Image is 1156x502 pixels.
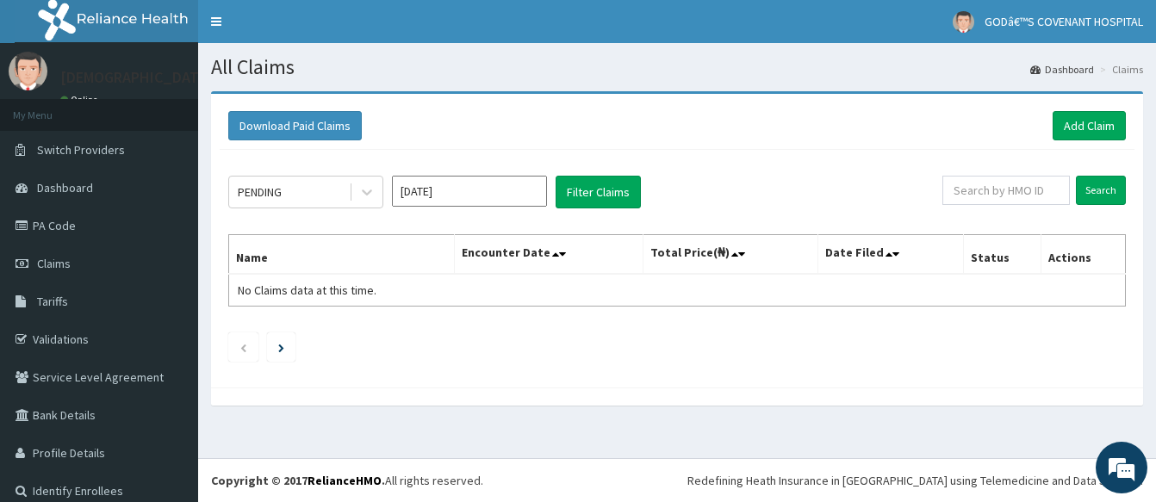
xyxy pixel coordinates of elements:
[643,235,818,275] th: Total Price(₦)
[455,235,643,275] th: Encounter Date
[392,176,547,207] input: Select Month and Year
[1030,62,1094,77] a: Dashboard
[818,235,963,275] th: Date Filed
[37,294,68,309] span: Tariffs
[211,56,1143,78] h1: All Claims
[942,176,1070,205] input: Search by HMO ID
[211,473,385,488] strong: Copyright © 2017 .
[687,472,1143,489] div: Redefining Heath Insurance in [GEOGRAPHIC_DATA] using Telemedicine and Data Science!
[238,282,376,298] span: No Claims data at this time.
[308,473,382,488] a: RelianceHMO
[1076,176,1126,205] input: Search
[37,142,125,158] span: Switch Providers
[238,183,282,201] div: PENDING
[278,339,284,355] a: Next page
[60,94,102,106] a: Online
[60,70,371,85] p: [DEMOGRAPHIC_DATA]’S [GEOGRAPHIC_DATA]
[9,52,47,90] img: User Image
[37,180,93,195] span: Dashboard
[239,339,247,355] a: Previous page
[198,458,1156,502] footer: All rights reserved.
[1096,62,1143,77] li: Claims
[1053,111,1126,140] a: Add Claim
[1041,235,1126,275] th: Actions
[963,235,1041,275] th: Status
[228,111,362,140] button: Download Paid Claims
[37,256,71,271] span: Claims
[985,14,1143,29] span: GODâ€™S COVENANT HOSPITAL
[556,176,641,208] button: Filter Claims
[229,235,455,275] th: Name
[953,11,974,33] img: User Image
